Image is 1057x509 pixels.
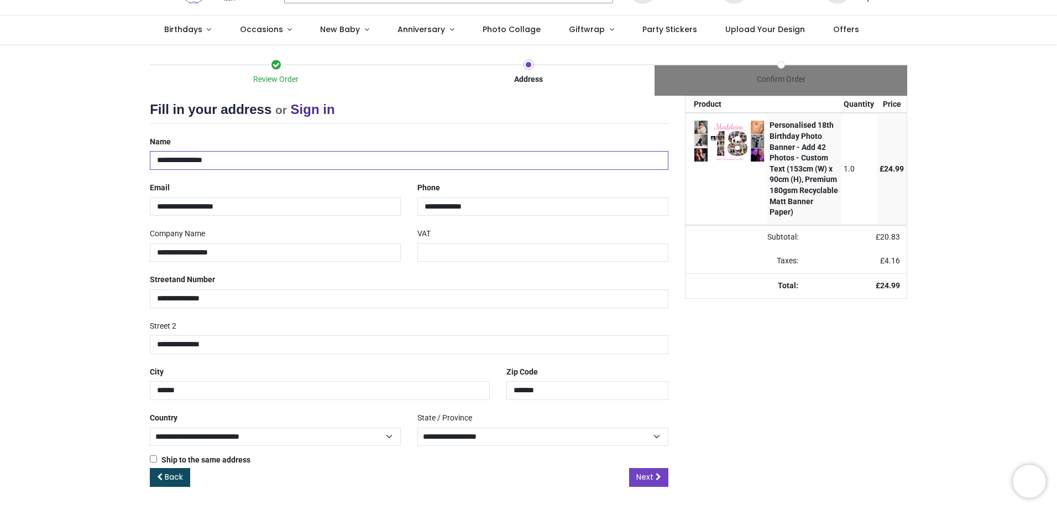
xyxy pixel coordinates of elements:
[876,281,900,290] strong: £
[844,164,874,175] div: 1.0
[506,363,538,382] label: Zip Code
[172,275,215,284] span: and Number
[150,363,164,382] label: City
[833,24,859,35] span: Offers
[686,96,767,113] th: Product
[483,24,541,35] span: Photo Collage
[165,471,183,482] span: Back
[884,164,904,173] span: 24.99
[569,24,605,35] span: Giftwrap
[150,409,177,428] label: Country
[778,281,798,290] strong: Total:
[686,249,805,273] td: Taxes:
[397,24,445,35] span: Anniversary
[150,271,215,289] label: Street
[306,15,384,44] a: New Baby
[880,232,900,241] span: 20.83
[417,409,472,428] label: State / Province
[383,15,468,44] a: Anniversary
[885,256,900,265] span: 4.16
[877,96,907,113] th: Price
[275,103,287,116] small: or
[164,24,202,35] span: Birthdays
[655,74,907,85] div: Confirm Order
[150,468,190,487] a: Back
[150,102,271,117] span: Fill in your address
[320,24,360,35] span: New Baby
[226,15,306,44] a: Occasions
[694,120,765,162] img: AfUjUqT9Is4OAAAAAElFTkSuQmCC
[150,74,402,85] div: Review Order
[629,468,668,487] a: Next
[725,24,805,35] span: Upload Your Design
[150,455,157,463] input: Ship to the same address
[636,471,653,482] span: Next
[1013,465,1046,498] iframe: Brevo live chat
[880,256,900,265] span: £
[291,102,335,117] a: Sign in
[150,225,205,243] label: Company Name
[770,121,838,216] strong: Personalised 18th Birthday Photo Banner - Add 42 Photos - Custom Text (153cm (W) x 90cm (H), Prem...
[876,232,900,241] span: £
[686,225,805,250] td: Subtotal:
[150,179,170,198] label: Email
[642,24,697,35] span: Party Stickers
[150,317,176,336] label: Street 2
[880,164,904,173] span: £
[554,15,628,44] a: Giftwrap
[841,96,877,113] th: Quantity
[402,74,655,85] div: Address
[880,281,900,290] span: 24.99
[240,24,283,35] span: Occasions
[417,179,440,198] label: Phone
[150,133,171,152] label: Name
[150,455,250,466] label: Ship to the same address
[417,225,431,243] label: VAT
[150,15,226,44] a: Birthdays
